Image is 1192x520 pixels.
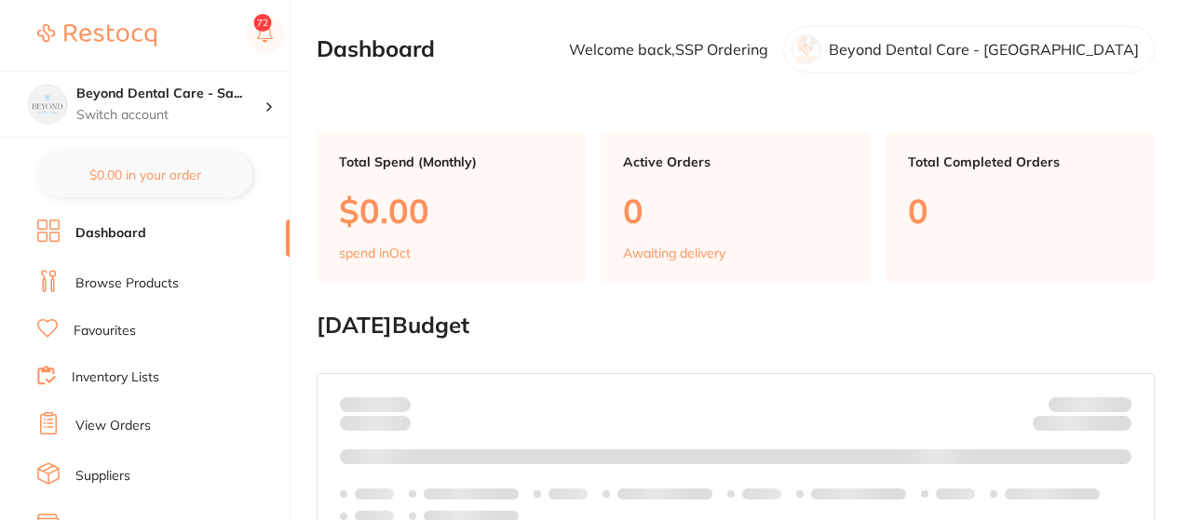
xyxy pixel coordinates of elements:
p: Labels [549,487,588,501]
button: $0.00 in your order [37,153,252,197]
p: Labels extended [1005,487,1100,501]
p: spend in Oct [339,246,411,260]
p: month [340,412,411,434]
a: Suppliers [75,467,130,486]
p: Budget: [1049,396,1131,411]
p: $0.00 [339,192,563,230]
a: Total Completed Orders0 [886,132,1155,283]
p: 0 [908,192,1132,230]
img: Restocq Logo [37,24,156,47]
strong: $0.00 [1099,419,1131,435]
p: Labels [355,487,394,501]
p: Remaining: [1033,412,1131,434]
p: 0 [623,192,847,230]
p: Beyond Dental Care - [GEOGRAPHIC_DATA] [829,41,1139,58]
p: Active Orders [623,154,847,169]
img: Beyond Dental Care - Sandstone Point [29,86,66,123]
a: View Orders [75,417,151,435]
p: Labels [936,487,975,501]
p: Total Spend (Monthly) [339,154,563,169]
a: Inventory Lists [72,368,159,387]
a: Favourites [74,322,136,340]
strong: $NaN [1095,395,1131,412]
a: Active Orders0Awaiting delivery [601,132,870,283]
a: Restocq Logo [37,14,156,57]
h2: [DATE] Budget [317,313,1155,339]
strong: $0.00 [378,395,411,412]
p: Awaiting delivery [623,246,725,260]
a: Dashboard [75,224,146,243]
p: Welcome back, SSP Ordering [569,41,768,58]
p: Labels extended [617,487,712,501]
p: Labels [742,487,781,501]
p: Spent: [340,396,411,411]
h2: Dashboard [317,36,435,62]
a: Total Spend (Monthly)$0.00spend inOct [317,132,586,283]
h4: Beyond Dental Care - Sandstone Point [76,85,264,103]
p: Switch account [76,106,264,125]
a: Browse Products [75,274,179,293]
p: Labels extended [811,487,906,501]
p: Labels extended [424,487,519,501]
p: Total Completed Orders [908,154,1132,169]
